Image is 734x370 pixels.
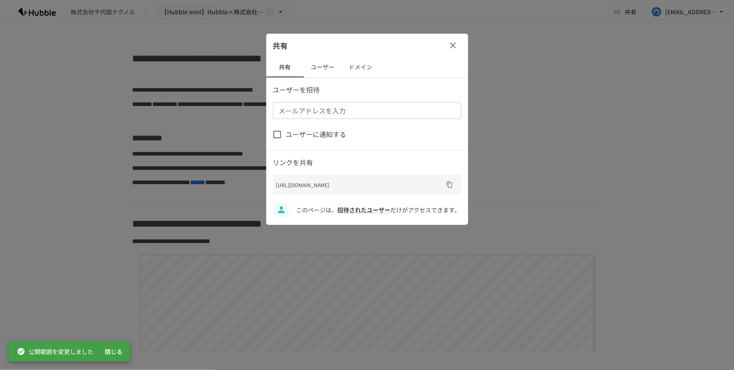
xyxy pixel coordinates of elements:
div: 公開範囲を変更しました [17,344,93,359]
button: ドメイン [342,57,380,77]
div: 共有 [266,34,468,57]
p: このページは、 だけがアクセスできます。 [297,205,461,214]
button: ユーザー [304,57,342,77]
span: ユーザーに通知する [286,129,347,140]
p: リンクを共有 [273,157,461,168]
a: 招待されたユーザー [338,206,391,214]
button: 閉じる [100,344,127,359]
p: ユーザーを招待 [273,85,461,95]
p: [URL][DOMAIN_NAME] [276,181,443,189]
button: URLをコピー [443,178,456,191]
button: 共有 [266,57,304,77]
